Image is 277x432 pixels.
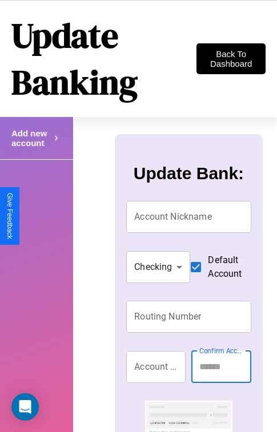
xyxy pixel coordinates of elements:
[208,253,242,281] span: Default Account
[11,393,39,421] div: Open Intercom Messenger
[199,346,245,356] label: Confirm Account Number
[196,43,266,74] button: Back To Dashboard
[134,164,244,183] h3: Update Bank:
[11,128,51,148] h4: Add new account
[126,251,190,283] div: Checking
[11,12,196,106] h1: Update Banking
[6,193,14,239] div: Give Feedback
